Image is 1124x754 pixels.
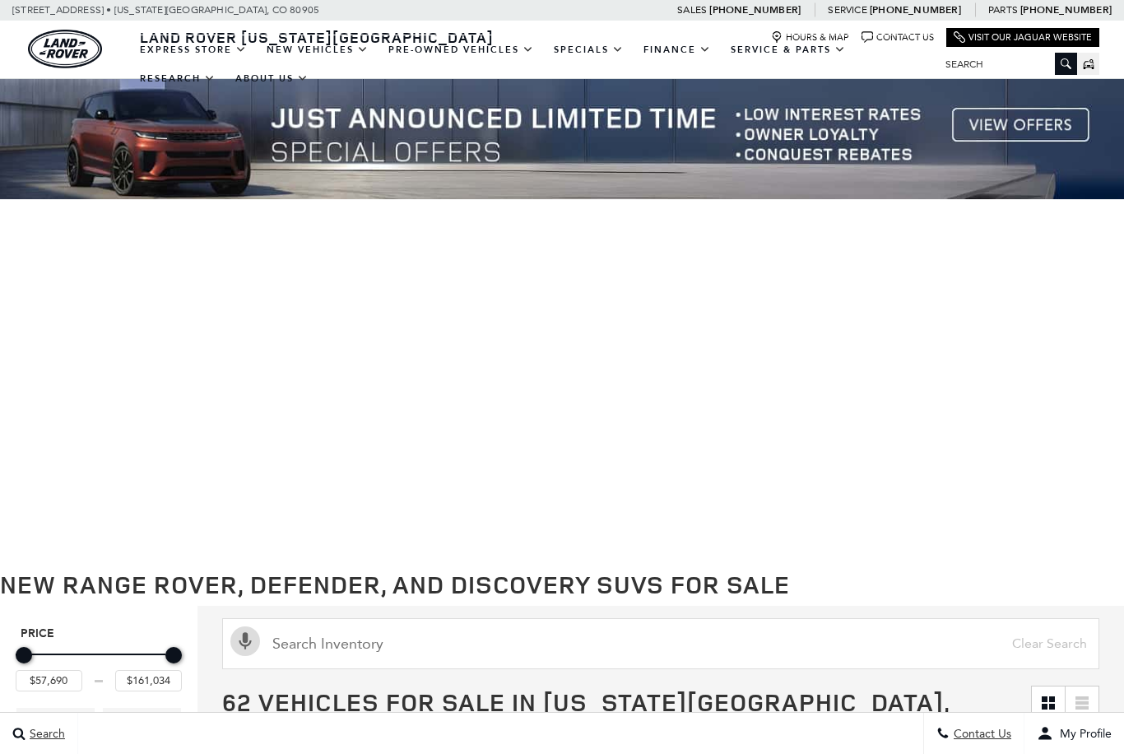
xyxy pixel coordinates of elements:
[115,670,182,691] input: Maximum
[634,35,721,64] a: Finance
[1020,3,1112,16] a: [PHONE_NUMBER]
[28,30,102,68] img: Land Rover
[130,27,504,47] a: Land Rover [US_STATE][GEOGRAPHIC_DATA]
[544,35,634,64] a: Specials
[16,670,82,691] input: Minimum
[165,647,182,663] div: Maximum Price
[12,4,319,16] a: [STREET_ADDRESS] • [US_STATE][GEOGRAPHIC_DATA], CO 80905
[828,4,866,16] span: Service
[950,727,1011,741] span: Contact Us
[933,54,1077,74] input: Search
[222,618,1099,669] input: Search Inventory
[28,30,102,68] a: land-rover
[721,35,856,64] a: Service & Parts
[379,35,544,64] a: Pre-Owned Vehicles
[1024,713,1124,754] button: user-profile-menu
[130,35,933,93] nav: Main Navigation
[954,31,1092,44] a: Visit Our Jaguar Website
[222,685,950,752] span: 62 Vehicles for Sale in [US_STATE][GEOGRAPHIC_DATA], [GEOGRAPHIC_DATA]
[677,4,707,16] span: Sales
[230,626,260,656] svg: Click to toggle on voice search
[771,31,849,44] a: Hours & Map
[130,64,225,93] a: Research
[130,35,257,64] a: EXPRESS STORE
[988,4,1018,16] span: Parts
[16,641,182,691] div: Price
[870,3,961,16] a: [PHONE_NUMBER]
[225,64,318,93] a: About Us
[26,727,65,741] span: Search
[862,31,934,44] a: Contact Us
[257,35,379,64] a: New Vehicles
[1053,727,1112,741] span: My Profile
[21,626,177,641] h5: Price
[16,647,32,663] div: Minimum Price
[709,3,801,16] a: [PHONE_NUMBER]
[140,27,494,47] span: Land Rover [US_STATE][GEOGRAPHIC_DATA]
